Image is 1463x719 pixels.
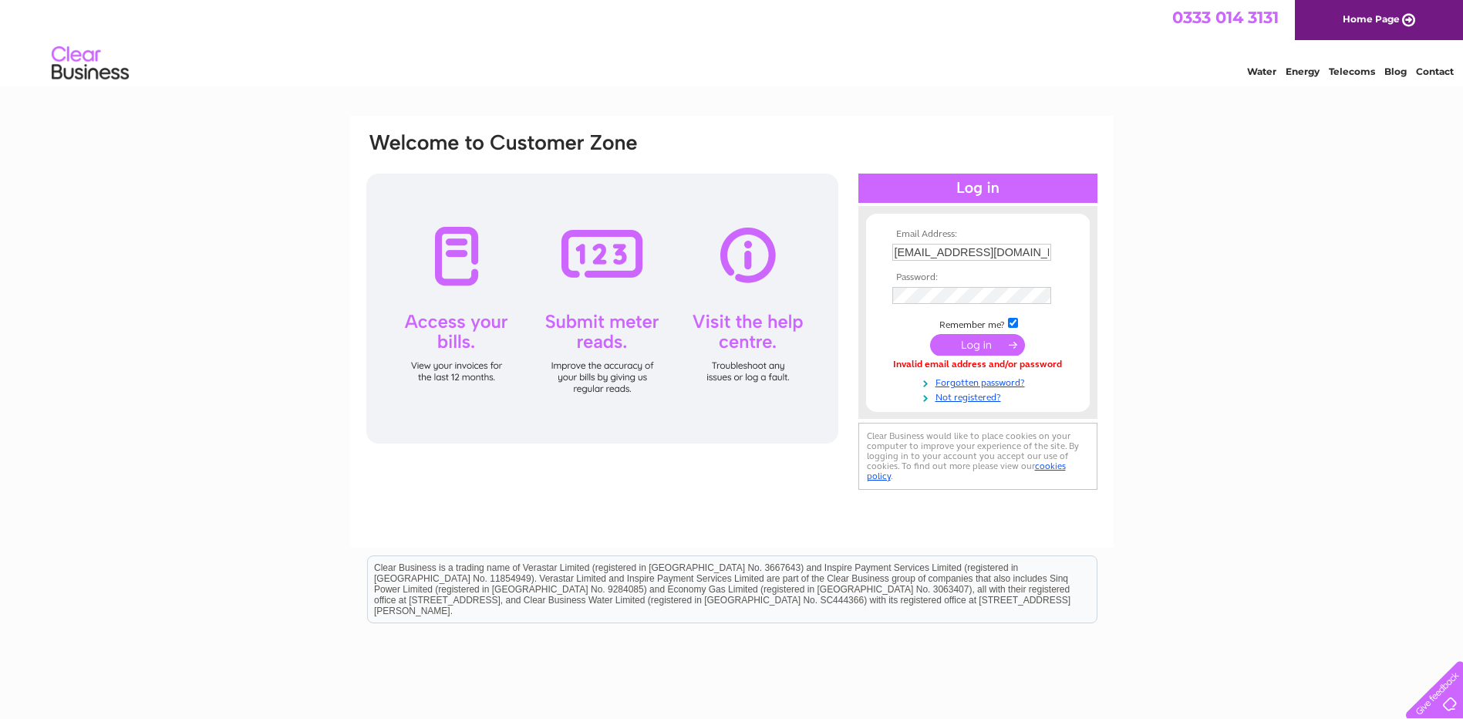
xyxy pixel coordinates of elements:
[867,461,1066,481] a: cookies policy
[1172,8,1279,27] a: 0333 014 3131
[892,374,1067,389] a: Forgotten password?
[1247,66,1276,77] a: Water
[888,229,1067,240] th: Email Address:
[1286,66,1320,77] a: Energy
[892,389,1067,403] a: Not registered?
[892,359,1064,370] div: Invalid email address and/or password
[1329,66,1375,77] a: Telecoms
[1416,66,1454,77] a: Contact
[368,8,1097,75] div: Clear Business is a trading name of Verastar Limited (registered in [GEOGRAPHIC_DATA] No. 3667643...
[858,423,1097,490] div: Clear Business would like to place cookies on your computer to improve your experience of the sit...
[1384,66,1407,77] a: Blog
[930,334,1025,356] input: Submit
[51,40,130,87] img: logo.png
[888,272,1067,283] th: Password:
[888,316,1067,331] td: Remember me?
